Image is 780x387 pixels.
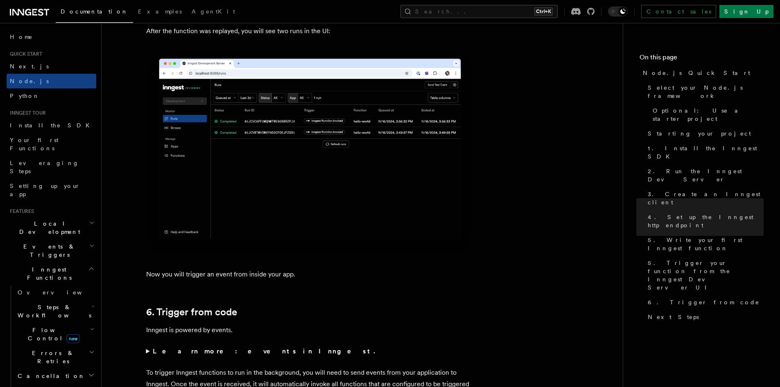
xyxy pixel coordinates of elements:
[7,262,96,285] button: Inngest Functions
[7,242,89,259] span: Events & Triggers
[608,7,628,16] button: Toggle dark mode
[643,69,750,77] span: Node.js Quick Start
[648,213,764,229] span: 4. Set up the Inngest http endpoint
[14,369,96,383] button: Cancellation
[18,289,102,296] span: Overview
[10,63,49,70] span: Next.js
[7,59,96,74] a: Next.js
[133,2,187,22] a: Examples
[648,144,764,161] span: 1. Install the Inngest SDK
[146,269,474,280] p: Now you will trigger an event from inside your app.
[644,295,764,310] a: 6. Trigger from code
[648,313,699,321] span: Next Steps
[10,183,80,197] span: Setting up your app
[648,84,764,100] span: Select your Node.js framework
[534,7,553,16] kbd: Ctrl+K
[7,133,96,156] a: Your first Functions
[641,5,716,18] a: Contact sales
[66,334,80,343] span: new
[14,285,96,300] a: Overview
[14,300,96,323] button: Steps & Workflows
[648,298,760,306] span: 6. Trigger from code
[648,167,764,183] span: 2. Run the Inngest Dev Server
[7,74,96,88] a: Node.js
[653,106,764,123] span: Optional: Use a starter project
[10,33,33,41] span: Home
[146,50,474,256] img: Inngest Dev Server web interface's runs tab with two runs listed
[7,179,96,201] a: Setting up your app
[648,236,764,252] span: 5. Write your first Inngest function
[153,347,377,355] strong: Learn more: events in Inngest.
[400,5,558,18] button: Search...Ctrl+K
[648,129,751,138] span: Starting your project
[14,303,91,319] span: Steps & Workflows
[14,372,85,380] span: Cancellation
[10,137,59,152] span: Your first Functions
[146,324,474,336] p: Inngest is powered by events.
[7,208,34,215] span: Features
[10,122,95,129] span: Install the SDK
[644,164,764,187] a: 2. Run the Inngest Dev Server
[7,265,88,282] span: Inngest Functions
[649,103,764,126] a: Optional: Use a starter project
[187,2,240,22] a: AgentKit
[14,326,90,342] span: Flow Control
[648,259,764,292] span: 5. Trigger your function from the Inngest Dev Server UI
[7,88,96,103] a: Python
[7,51,42,57] span: Quick start
[146,346,474,357] summary: Learn more: events in Inngest.
[56,2,133,23] a: Documentation
[644,210,764,233] a: 4. Set up the Inngest http endpoint
[7,118,96,133] a: Install the SDK
[644,187,764,210] a: 3. Create an Inngest client
[138,8,182,15] span: Examples
[14,349,89,365] span: Errors & Retries
[192,8,235,15] span: AgentKit
[146,306,237,318] a: 6. Trigger from code
[644,141,764,164] a: 1. Install the Inngest SDK
[719,5,773,18] a: Sign Up
[644,80,764,103] a: Select your Node.js framework
[10,93,40,99] span: Python
[644,126,764,141] a: Starting your project
[7,110,46,116] span: Inngest tour
[7,29,96,44] a: Home
[7,216,96,239] button: Local Development
[10,160,79,174] span: Leveraging Steps
[61,8,128,15] span: Documentation
[640,52,764,66] h4: On this page
[7,239,96,262] button: Events & Triggers
[648,190,764,206] span: 3. Create an Inngest client
[10,78,49,84] span: Node.js
[146,25,474,37] p: After the function was replayed, you will see two runs in the UI:
[644,256,764,295] a: 5. Trigger your function from the Inngest Dev Server UI
[14,323,96,346] button: Flow Controlnew
[644,310,764,324] a: Next Steps
[7,156,96,179] a: Leveraging Steps
[14,346,96,369] button: Errors & Retries
[644,233,764,256] a: 5. Write your first Inngest function
[640,66,764,80] a: Node.js Quick Start
[7,220,89,236] span: Local Development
